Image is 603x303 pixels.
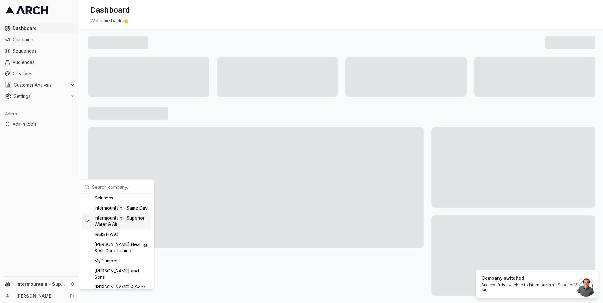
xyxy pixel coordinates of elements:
[16,293,63,299] a: [PERSON_NAME]
[481,283,590,293] div: Successfully switched to Intermountain - Superior Water & Air
[13,48,75,54] span: Sequences
[14,82,68,88] span: Customer Analysis
[82,282,151,292] div: [PERSON_NAME] & Sons
[577,278,595,297] div: Open chat
[82,266,151,282] div: [PERSON_NAME] and Sons
[92,181,149,193] input: Search company...
[82,187,151,203] div: Intermountain - Comfort Solutions
[13,25,75,31] span: Dashboard
[16,281,68,287] span: Intermountain - Superior Water & Air
[82,229,151,239] div: IRBIS HVAC
[481,275,590,281] div: Company switched
[3,109,78,119] div: Admin
[90,18,593,24] div: Welcome back 👋
[13,59,75,65] span: Audiences
[81,194,153,288] div: Suggestions
[82,256,151,266] div: MyPlumber
[82,203,151,213] div: Intermountain - Same Day
[13,70,75,77] span: Creatives
[68,292,77,300] button: Log out
[82,239,151,256] div: [PERSON_NAME] Heating & Air Conditioning
[13,121,75,127] span: Admin tools
[13,36,75,43] span: Campaigns
[90,5,130,15] h1: Dashboard
[14,93,68,99] span: Settings
[82,213,151,229] div: Intermountain - Superior Water & Air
